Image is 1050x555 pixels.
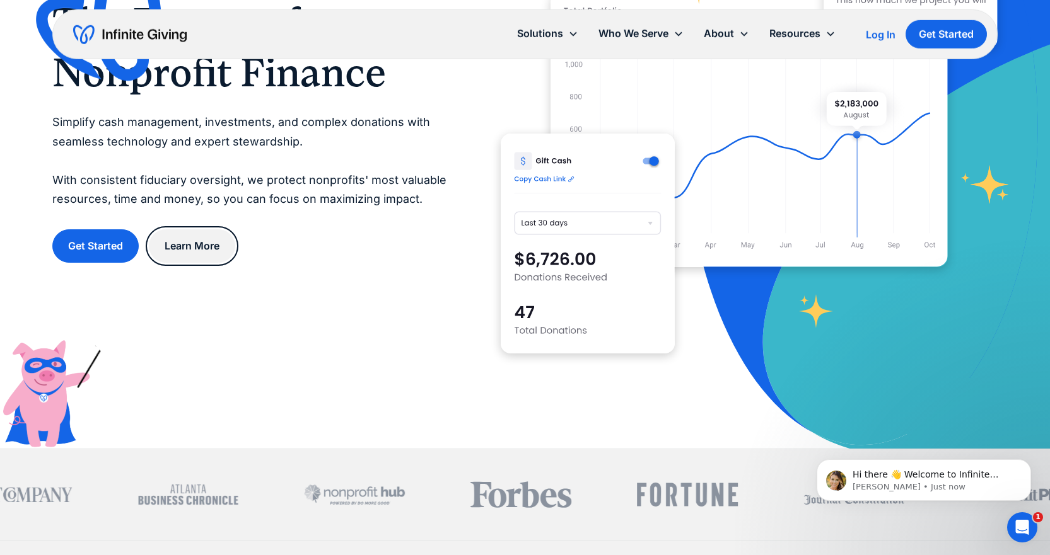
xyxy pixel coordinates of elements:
[517,25,563,42] div: Solutions
[960,165,1010,204] img: fundraising star
[1033,512,1043,522] span: 1
[507,20,588,47] div: Solutions
[798,433,1050,521] iframe: Intercom notifications message
[73,24,187,44] a: home
[598,25,668,42] div: Who We Serve
[1007,512,1037,542] iframe: Intercom live chat
[588,20,694,47] div: Who We Serve
[866,26,895,42] a: Log In
[694,20,759,47] div: About
[52,229,139,263] a: Get Started
[149,229,235,263] a: Learn More
[866,29,895,39] div: Log In
[52,113,450,209] p: Simplify cash management, investments, and complex donations with seamless technology and expert ...
[501,134,675,353] img: donation software for nonprofits
[906,20,987,49] a: Get Started
[769,25,820,42] div: Resources
[759,20,846,47] div: Resources
[704,25,734,42] div: About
